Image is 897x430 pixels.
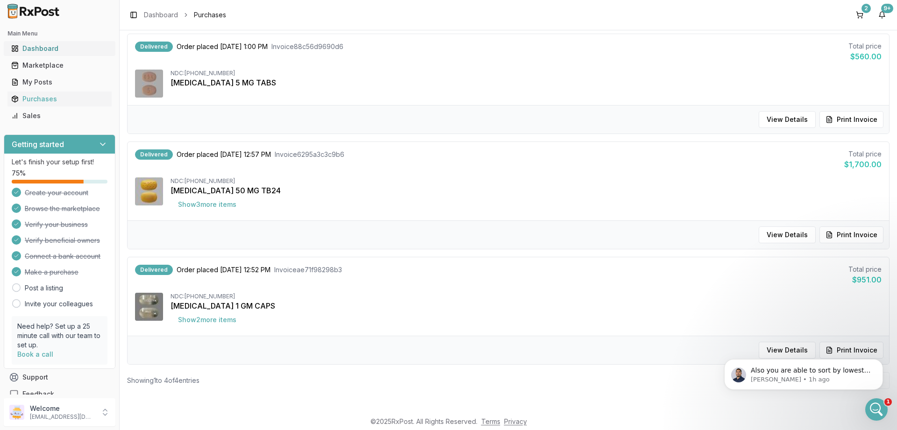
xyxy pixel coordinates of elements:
span: Order placed [DATE] 1:00 PM [177,42,268,51]
span: Order placed [DATE] 12:57 PM [177,150,271,159]
p: [EMAIL_ADDRESS][DOMAIN_NAME] [30,413,95,421]
button: Print Invoice [819,111,883,128]
a: Sales [7,107,112,124]
div: [MEDICAL_DATA] 50 MG TB24 [171,185,882,196]
a: Post a listing [25,283,63,293]
img: Myrbetriq 50 MG TB24 [135,177,163,205]
button: Feedback [4,386,115,402]
a: Invite your colleagues [25,299,93,309]
div: Delivered [135,149,173,160]
div: $1,700.00 [844,159,882,170]
a: Book a call [17,350,53,358]
div: NDC: [PHONE_NUMBER] [171,293,882,300]
button: Print Invoice [819,226,883,243]
button: View Details [759,111,816,128]
button: Dashboard [4,41,115,56]
p: Let's finish your setup first! [12,157,107,167]
span: Order placed [DATE] 12:52 PM [177,265,271,275]
span: Connect a bank account [25,252,100,261]
span: Make a purchase [25,268,78,277]
iframe: Intercom live chat [865,398,888,421]
a: Dashboard [144,10,178,20]
button: Show3more items [171,196,244,213]
img: Vascepa 1 GM CAPS [135,293,163,321]
button: Marketplace [4,58,115,73]
div: 9+ [881,4,893,13]
span: Purchases [194,10,226,20]
div: $560.00 [848,51,882,62]
span: 1 [884,398,892,406]
iframe: Intercom notifications message [710,339,897,405]
span: 75 % [12,169,26,178]
a: Dashboard [7,40,112,57]
button: My Posts [4,75,115,90]
div: My Posts [11,78,108,87]
span: Invoice ae71f98298b3 [274,265,342,275]
span: Create your account [25,188,88,197]
button: Show2more items [171,311,244,328]
p: Welcome [30,404,95,413]
div: Delivered [135,265,173,275]
a: Marketplace [7,57,112,74]
div: Sales [11,111,108,120]
div: Showing 1 to 4 of 4 entries [127,376,199,385]
button: View Details [759,226,816,243]
div: Dashboard [11,44,108,53]
a: My Posts [7,74,112,91]
button: Purchases [4,92,115,106]
span: Invoice 88c56d9690d6 [271,42,343,51]
div: $951.00 [848,274,882,285]
nav: breadcrumb [144,10,226,20]
span: Invoice 6295a3c3c9b6 [275,150,344,159]
p: Need help? Set up a 25 minute call with our team to set up. [17,322,102,350]
div: Total price [848,42,882,51]
div: Purchases [11,94,108,104]
button: Support [4,369,115,386]
a: Purchases [7,91,112,107]
div: Delivered [135,42,173,52]
button: 2 [852,7,867,22]
img: User avatar [9,405,24,420]
div: [MEDICAL_DATA] 5 MG TABS [171,77,882,88]
a: Terms [481,417,500,425]
div: Marketplace [11,61,108,70]
span: Verify beneficial owners [25,236,100,245]
button: 9+ [875,7,890,22]
img: RxPost Logo [4,4,64,19]
span: Browse the marketplace [25,204,100,213]
h2: Main Menu [7,30,112,37]
div: Total price [844,149,882,159]
button: Sales [4,108,115,123]
h3: Getting started [12,139,64,150]
div: NDC: [PHONE_NUMBER] [171,70,882,77]
span: Feedback [22,389,54,399]
a: Privacy [504,417,527,425]
div: [MEDICAL_DATA] 1 GM CAPS [171,300,882,311]
div: Total price [848,265,882,274]
div: 2 [861,4,871,13]
img: Eliquis 5 MG TABS [135,70,163,98]
div: NDC: [PHONE_NUMBER] [171,177,882,185]
span: Verify your business [25,220,88,229]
